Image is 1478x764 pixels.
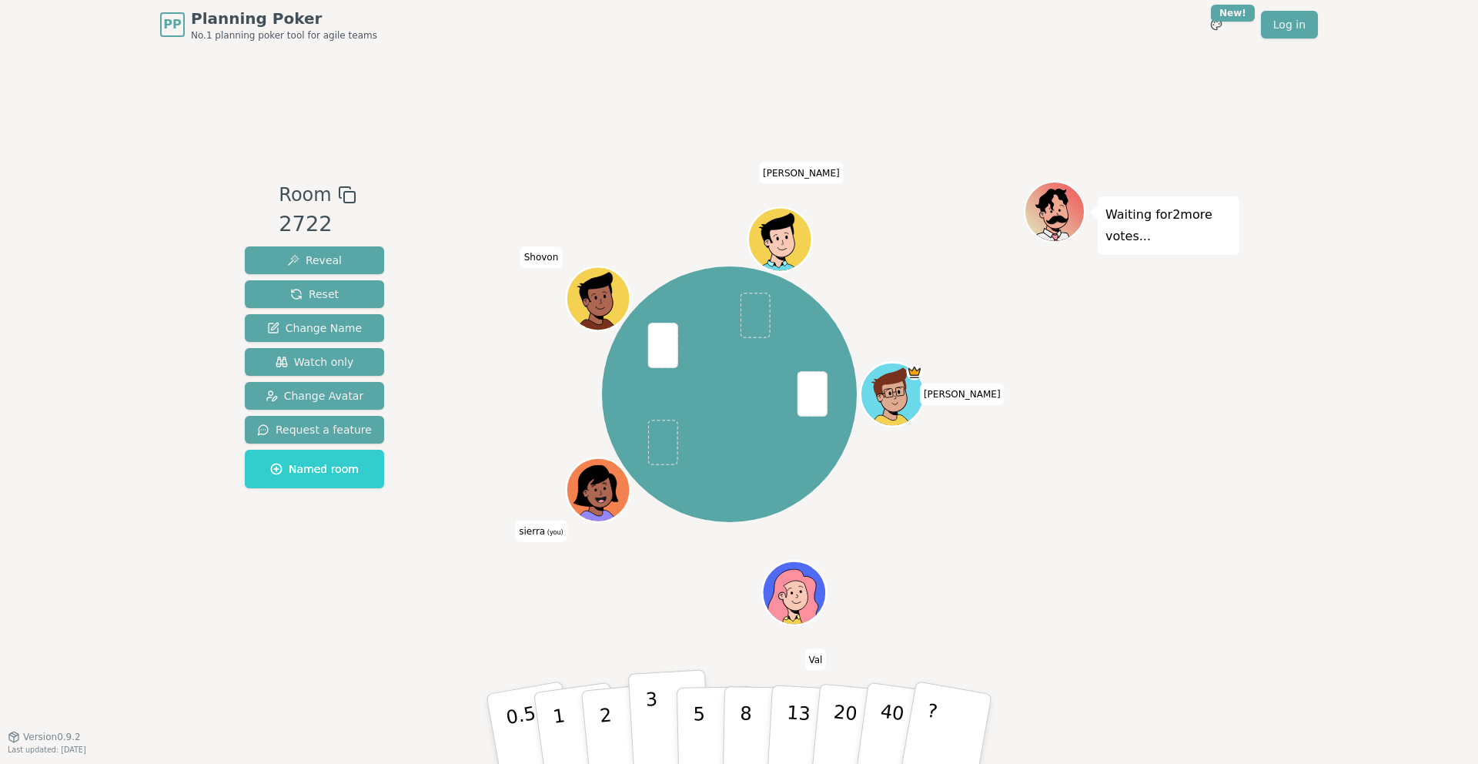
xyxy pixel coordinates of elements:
button: Click to change your avatar [568,460,628,520]
span: Click to change your name [759,162,844,183]
div: New! [1211,5,1255,22]
p: Waiting for 2 more votes... [1105,204,1232,247]
span: Watch only [276,354,354,370]
button: Change Name [245,314,384,342]
span: PP [163,15,181,34]
button: Watch only [245,348,384,376]
span: No.1 planning poker tool for agile teams [191,29,377,42]
button: Named room [245,450,384,488]
button: Version0.9.2 [8,731,81,743]
span: Last updated: [DATE] [8,746,86,754]
span: Change Name [267,320,362,336]
span: Change Avatar [266,388,364,404]
button: Request a feature [245,416,384,444]
span: Click to change your name [920,384,1005,405]
span: spencer is the host [906,364,922,380]
span: Reveal [287,253,342,268]
span: Click to change your name [520,246,563,268]
span: Version 0.9.2 [23,731,81,743]
span: Reset [290,286,339,302]
button: New! [1202,11,1230,39]
span: Room [279,181,331,209]
button: Reset [245,280,384,308]
a: Log in [1261,11,1318,39]
span: Named room [270,461,359,477]
span: Request a feature [257,422,372,437]
span: Planning Poker [191,8,377,29]
div: 2722 [279,209,356,240]
a: PPPlanning PokerNo.1 planning poker tool for agile teams [160,8,377,42]
span: Click to change your name [515,520,567,541]
button: Reveal [245,246,384,274]
button: Change Avatar [245,382,384,410]
span: Click to change your name [804,648,826,670]
span: (you) [545,528,563,535]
